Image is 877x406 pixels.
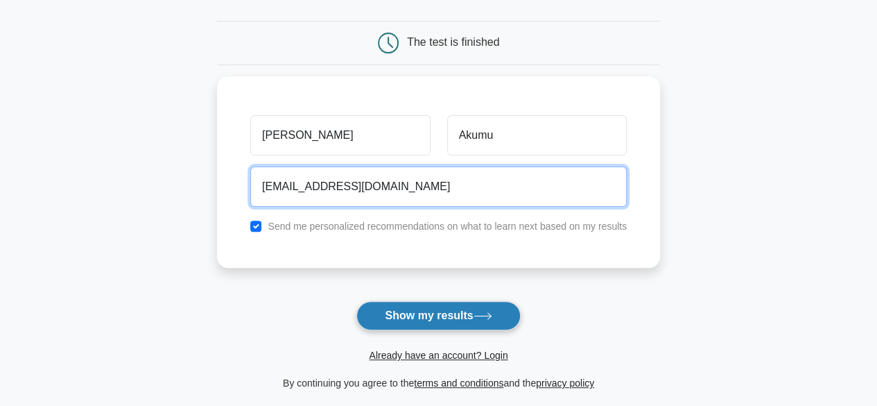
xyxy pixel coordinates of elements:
[536,378,594,389] a: privacy policy
[369,350,507,361] a: Already have an account? Login
[250,115,430,155] input: First name
[414,378,503,389] a: terms and conditions
[250,167,627,207] input: Email
[407,36,499,48] div: The test is finished
[447,115,627,155] input: Last name
[209,375,668,391] div: By continuing you agree to the and the
[356,301,520,330] button: Show my results
[268,221,627,232] label: Send me personalized recommendations on what to learn next based on my results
